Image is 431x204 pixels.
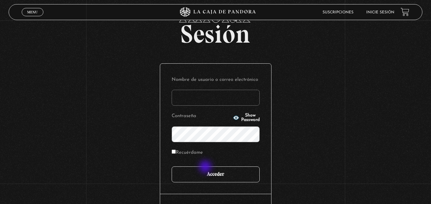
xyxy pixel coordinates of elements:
[25,16,40,20] span: Cerrar
[233,113,260,122] button: Show Password
[172,75,260,85] label: Nombre de usuario o correo electrónico
[401,8,409,16] a: View your shopping cart
[9,1,422,42] h2: Sesión
[172,166,260,182] input: Acceder
[172,150,176,154] input: Recuérdame
[9,1,422,26] span: Iniciar
[366,11,394,14] a: Inicie sesión
[241,113,260,122] span: Show Password
[172,111,231,121] label: Contraseña
[27,10,38,14] span: Menu
[323,11,353,14] a: Suscripciones
[172,148,203,158] label: Recuérdame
